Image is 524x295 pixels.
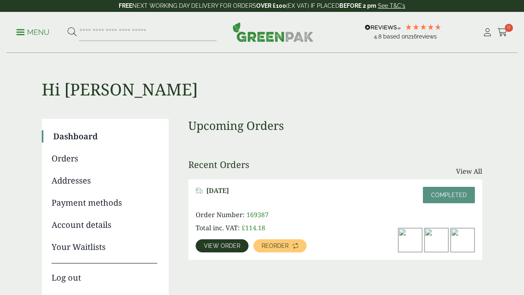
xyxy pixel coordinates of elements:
a: Account details [52,219,157,231]
span: Reorder [262,243,289,249]
a: Payment methods [52,197,157,209]
span: View order [204,243,240,249]
span: 4.8 [374,33,383,40]
div: 4.79 Stars [405,23,442,31]
a: Your Waitlists [52,241,157,253]
a: View All [456,166,482,176]
img: 8oz_kraft_a-300x200.jpg [398,228,422,252]
span: reviews [417,33,437,40]
span: £ [242,223,245,232]
a: Dashboard [53,130,157,143]
span: [DATE] [206,187,229,195]
a: View order [196,239,248,252]
i: Cart [497,28,508,36]
a: Orders [52,152,157,165]
strong: OVER £100 [256,2,286,9]
img: 7501_lid_1-300x198.jpg [451,228,474,252]
a: Reorder [253,239,307,252]
img: REVIEWS.io [365,25,400,30]
strong: FREE [119,2,132,9]
a: 0 [497,26,508,39]
h1: Hi [PERSON_NAME] [42,53,482,99]
h3: Recent Orders [188,159,249,170]
p: Menu [16,27,50,37]
span: 169387 [246,210,269,219]
span: Completed [431,192,467,198]
a: Menu [16,27,50,36]
span: 0 [505,24,513,32]
a: See T&C's [378,2,405,9]
strong: BEFORE 2 pm [339,2,376,9]
a: Log out [52,263,157,284]
h3: Upcoming Orders [188,119,482,133]
span: 216 [408,33,417,40]
span: Total inc. VAT: [196,223,240,232]
bdi: 114.18 [242,223,265,232]
img: Kraft-Bowl-500ml-with-Nachos-300x200.jpg [425,228,448,252]
img: GreenPak Supplies [233,22,314,42]
a: Addresses [52,175,157,187]
i: My Account [482,28,492,36]
span: Based on [383,33,408,40]
span: Order Number: [196,210,245,219]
